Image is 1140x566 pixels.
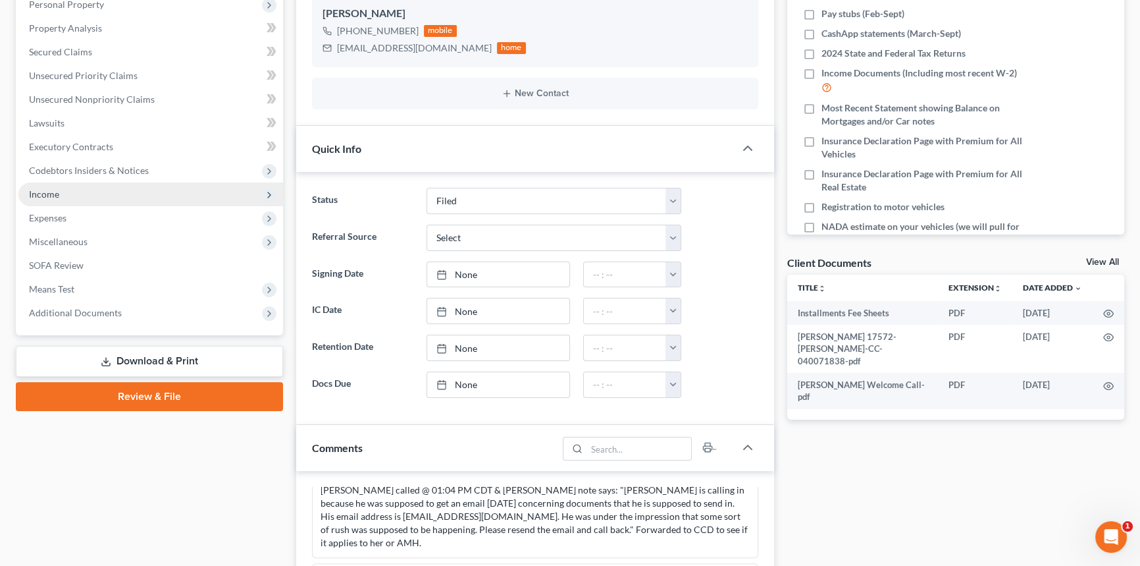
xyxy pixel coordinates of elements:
span: Income [29,188,59,200]
a: Date Added expand_more [1023,283,1082,293]
a: Executory Contracts [18,135,283,159]
i: expand_more [1074,285,1082,293]
span: Comments [312,441,363,454]
span: SOFA Review [29,260,84,271]
label: Docs Due [305,372,420,398]
input: Search... [586,438,691,460]
span: CashApp statements (March-Sept) [821,27,961,40]
span: Property Analysis [29,22,102,34]
span: Codebtors Insiders & Notices [29,165,149,176]
td: PDF [938,373,1012,409]
div: [PHONE_NUMBER] [337,24,419,38]
span: 2024 State and Federal Tax Returns [821,47,966,60]
span: Expenses [29,212,66,223]
span: Additional Documents [29,307,122,318]
span: Most Recent Statement showing Balance on Mortgages and/or Car notes [821,101,1029,128]
i: unfold_more [994,285,1002,293]
span: Lawsuits [29,117,65,128]
span: Registration to motor vehicles [821,200,945,213]
td: PDF [938,325,1012,373]
span: Executory Contracts [29,141,113,152]
a: None [427,298,569,324]
a: Extensionunfold_more [948,283,1002,293]
a: Review & File [16,382,283,411]
label: Signing Date [305,262,420,288]
a: None [427,262,569,287]
input: -- : -- [584,262,667,287]
input: -- : -- [584,335,667,360]
label: IC Date [305,298,420,324]
span: Income Documents (Including most recent W-2) [821,67,1017,80]
td: Installments Fee Sheets [787,301,939,325]
a: Unsecured Priority Claims [18,64,283,88]
td: [DATE] [1012,373,1093,409]
div: Client Documents [787,256,871,269]
td: [DATE] [1012,301,1093,325]
a: Titleunfold_more [798,283,826,293]
a: Unsecured Nonpriority Claims [18,88,283,111]
span: Miscellaneous [29,236,88,247]
td: PDF [938,301,1012,325]
span: Unsecured Priority Claims [29,70,138,81]
td: [DATE] [1012,325,1093,373]
span: Insurance Declaration Page with Premium for All Real Estate [821,167,1029,194]
div: [PERSON_NAME] called @ 01:04 PM CDT & [PERSON_NAME] note says: "[PERSON_NAME] is calling in becau... [321,484,750,550]
a: Secured Claims [18,40,283,64]
label: Referral Source [305,225,420,251]
span: 1 [1122,521,1133,532]
a: View All [1086,258,1119,267]
input: -- : -- [584,298,667,324]
button: New Contact [323,88,748,99]
a: None [427,335,569,360]
label: Status [305,188,420,214]
td: [PERSON_NAME] Welcome Call-pdf [787,373,939,409]
span: Secured Claims [29,46,92,57]
td: [PERSON_NAME] 17572-[PERSON_NAME]-CC-040071838-pdf [787,325,939,373]
a: None [427,372,569,397]
label: Retention Date [305,335,420,361]
span: Unsecured Nonpriority Claims [29,94,155,105]
div: [PERSON_NAME] [323,6,748,22]
i: unfold_more [818,285,826,293]
a: Download & Print [16,346,283,377]
span: Means Test [29,283,74,295]
a: SOFA Review [18,254,283,277]
div: mobile [424,25,457,37]
iframe: Intercom live chat [1095,521,1127,553]
input: -- : -- [584,372,667,397]
a: Lawsuits [18,111,283,135]
a: Property Analysis [18,16,283,40]
span: Pay stubs (Feb-Sept) [821,7,904,20]
span: NADA estimate on your vehicles (we will pull for you) 2018 Chevy Equinox LT DOES NOT RUN WELL & 2... [821,220,1029,273]
span: Quick Info [312,142,361,155]
div: home [497,42,526,54]
span: Insurance Declaration Page with Premium for All Vehicles [821,134,1029,161]
div: [EMAIL_ADDRESS][DOMAIN_NAME] [337,42,492,55]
